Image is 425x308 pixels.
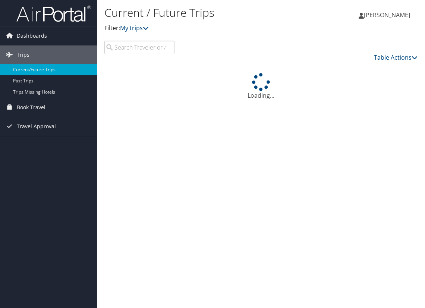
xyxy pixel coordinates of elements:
span: Book Travel [17,98,45,117]
span: [PERSON_NAME] [364,11,410,19]
a: My trips [120,24,149,32]
a: [PERSON_NAME] [359,4,418,26]
p: Filter: [104,23,313,33]
img: airportal-logo.png [16,5,91,22]
div: Loading... [104,73,418,100]
span: Travel Approval [17,117,56,136]
h1: Current / Future Trips [104,5,313,21]
input: Search Traveler or Arrival City [104,41,174,54]
span: Dashboards [17,26,47,45]
span: Trips [17,45,29,64]
a: Table Actions [374,53,418,62]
